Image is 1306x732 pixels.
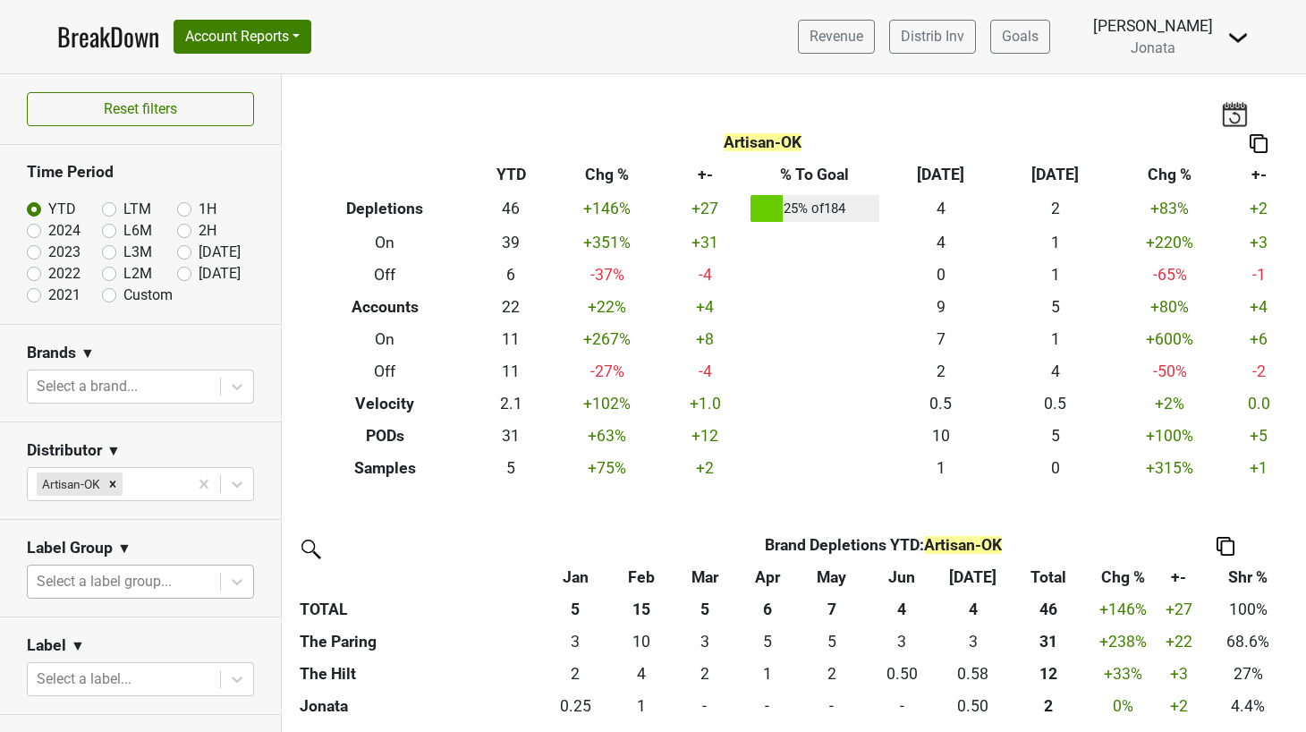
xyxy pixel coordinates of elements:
[1200,561,1295,593] th: Shr %: activate to sort column ascending
[665,323,746,355] td: +8
[801,662,863,685] div: 2
[298,452,472,484] th: Samples
[611,561,672,593] th: Feb: activate to sort column ascending
[540,561,611,593] th: Jan: activate to sort column ascending
[998,259,1113,291] td: 1
[472,387,550,420] td: 2.1
[27,92,254,126] button: Reset filters
[1008,658,1089,690] th: 12.320
[867,690,937,722] td: 0
[998,420,1113,452] td: 5
[998,452,1113,484] td: 0
[1161,630,1197,653] div: +22
[540,690,611,722] td: 0.25
[1227,259,1291,291] td: -1
[665,159,746,192] th: +-
[37,472,103,496] div: Artisan-OK
[1217,537,1234,556] img: Copy to clipboard
[998,355,1113,387] td: 4
[942,662,1005,685] div: 0.58
[665,291,746,323] td: +4
[937,593,1008,626] th: 4
[295,533,324,562] img: filter
[937,561,1008,593] th: Jul: activate to sort column ascending
[998,291,1113,323] td: 5
[1008,690,1089,722] th: 2.000
[738,593,797,626] th: 6
[199,263,241,285] label: [DATE]
[924,536,1002,554] span: Artisan-OK
[867,561,937,593] th: Jun: activate to sort column ascending
[672,593,738,626] th: 5
[550,323,665,355] td: +267 %
[472,355,550,387] td: 11
[1227,355,1291,387] td: -2
[798,20,875,54] a: Revenue
[884,192,998,227] td: 4
[1227,452,1291,484] td: +1
[1113,355,1227,387] td: -50 %
[295,561,540,593] th: &nbsp;: activate to sort column ascending
[676,662,734,685] div: 2
[298,259,472,291] th: Off
[123,220,152,242] label: L6M
[199,242,241,263] label: [DATE]
[1227,226,1291,259] td: +3
[1113,192,1227,227] td: +83 %
[615,630,667,653] div: 10
[742,662,792,685] div: 1
[884,259,998,291] td: 0
[801,694,863,718] div: -
[867,658,937,690] td: 0.5
[550,355,665,387] td: -27 %
[123,285,173,306] label: Custom
[937,690,1008,722] td: 0.5
[665,192,746,227] td: +27
[1089,658,1156,690] td: +33 %
[871,694,934,718] div: -
[672,690,738,722] td: 0
[544,694,606,718] div: 0.25
[123,199,151,220] label: LTM
[665,226,746,259] td: +31
[884,291,998,323] td: 9
[298,420,472,452] th: PODs
[1099,600,1147,618] span: +146%
[797,593,867,626] th: 7
[550,159,665,192] th: Chg %
[871,662,934,685] div: 0.50
[472,452,550,484] td: 5
[1227,159,1291,192] th: +-
[199,220,216,242] label: 2H
[797,658,867,690] td: 1.92
[1013,694,1085,718] div: 2
[1221,101,1248,126] img: last_updated_date
[1113,159,1227,192] th: Chg %
[742,694,792,718] div: -
[540,593,611,626] th: 5
[472,291,550,323] td: 22
[615,662,667,685] div: 4
[998,159,1113,192] th: [DATE]
[998,323,1113,355] td: 1
[550,387,665,420] td: +102 %
[48,220,81,242] label: 2024
[672,626,738,658] td: 3
[1166,600,1192,618] span: +27
[48,199,76,220] label: YTD
[738,626,797,658] td: 5.08
[1008,626,1089,658] th: 31.250
[472,226,550,259] td: 39
[884,323,998,355] td: 7
[298,355,472,387] th: Off
[544,630,606,653] div: 3
[540,626,611,658] td: 2.5
[884,355,998,387] td: 2
[540,658,611,690] td: 2.33
[884,387,998,420] td: 0.5
[1089,690,1156,722] td: 0 %
[48,263,81,285] label: 2022
[665,355,746,387] td: -4
[199,199,216,220] label: 1H
[295,593,540,626] th: TOTAL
